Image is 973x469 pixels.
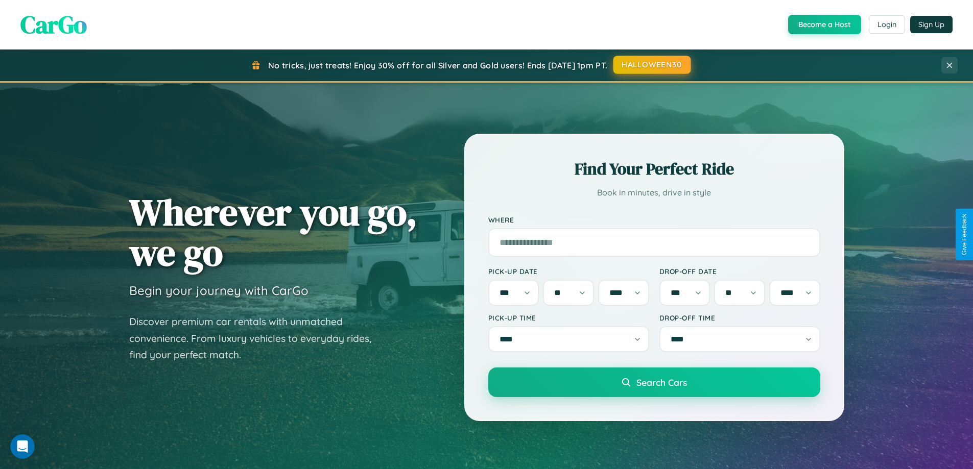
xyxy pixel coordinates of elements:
[488,215,820,224] label: Where
[636,377,687,388] span: Search Cars
[488,313,649,322] label: Pick-up Time
[488,158,820,180] h2: Find Your Perfect Ride
[613,56,691,74] button: HALLOWEEN30
[659,267,820,276] label: Drop-off Date
[10,434,35,459] iframe: Intercom live chat
[488,185,820,200] p: Book in minutes, drive in style
[961,214,968,255] div: Give Feedback
[869,15,905,34] button: Login
[659,313,820,322] label: Drop-off Time
[268,60,607,70] span: No tricks, just treats! Enjoy 30% off for all Silver and Gold users! Ends [DATE] 1pm PT.
[129,283,308,298] h3: Begin your journey with CarGo
[488,367,820,397] button: Search Cars
[488,267,649,276] label: Pick-up Date
[910,16,953,33] button: Sign Up
[129,192,417,273] h1: Wherever you go, we go
[788,15,861,34] button: Become a Host
[129,313,385,363] p: Discover premium car rentals with unmatched convenience. From luxury vehicles to everyday rides, ...
[20,8,87,41] span: CarGo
